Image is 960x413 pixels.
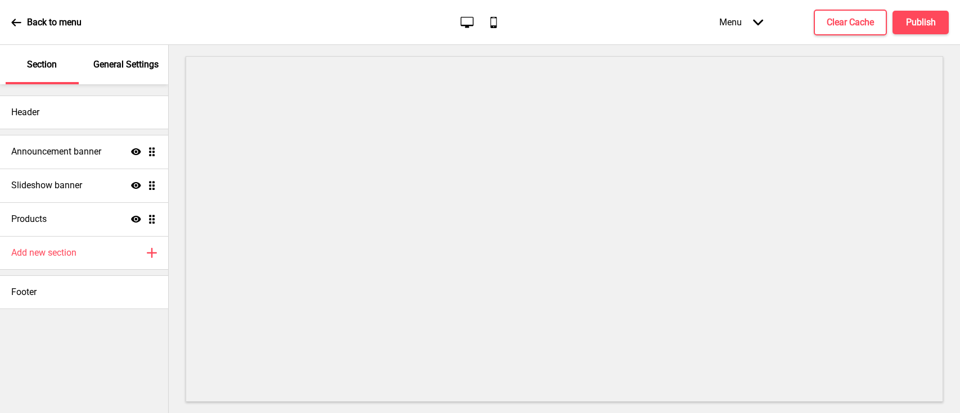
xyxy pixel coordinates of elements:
h4: Slideshow banner [11,179,82,192]
h4: Publish [906,16,936,29]
div: Menu [708,6,774,39]
h4: Footer [11,286,37,298]
h4: Add new section [11,247,76,259]
p: Section [27,58,57,71]
p: Back to menu [27,16,82,29]
p: General Settings [93,58,159,71]
button: Publish [893,11,949,34]
h4: Announcement banner [11,146,101,158]
h4: Products [11,213,47,225]
h4: Clear Cache [827,16,874,29]
button: Clear Cache [814,10,887,35]
a: Back to menu [11,7,82,38]
h4: Header [11,106,39,119]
